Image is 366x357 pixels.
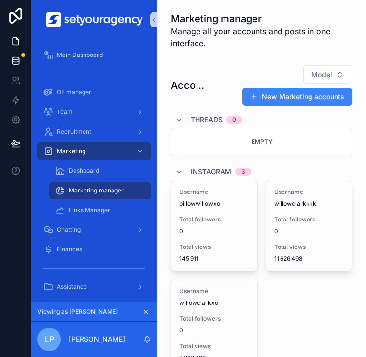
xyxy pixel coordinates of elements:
[179,200,250,208] span: pillowwillowxo
[179,287,250,295] span: Username
[171,180,258,271] a: UsernamepillowwillowxoTotal followers0Total views145 911
[179,342,250,350] span: Total views
[242,88,352,106] button: New Marketing accounts
[31,39,157,302] div: scrollable content
[274,216,344,223] span: Total followers
[311,70,332,80] span: Model
[266,180,353,271] a: UsernamewillowclarkkkkTotal followers0Total views11 626 498
[191,167,231,177] span: Instagram
[171,26,352,49] span: Manage all your accounts and posts in one interface.
[37,278,151,296] a: Assistance
[37,46,151,64] a: Main Dashboard
[179,315,250,323] span: Total followers
[232,116,236,124] div: 0
[37,221,151,239] a: Chatting
[57,108,73,116] span: Team
[57,128,91,136] span: Recruitment
[57,226,81,234] span: Chatting
[274,255,344,263] span: 11 626 498
[274,243,344,251] span: Total views
[171,12,352,26] h1: Marketing manager
[179,216,250,223] span: Total followers
[171,79,209,92] h1: Accounts
[49,201,151,219] a: Links Manager
[37,142,151,160] a: Marketing
[179,255,250,263] span: 145 911
[37,103,151,121] a: Team
[252,138,272,145] span: Empty
[57,88,91,96] span: OF manager
[191,115,223,125] span: Threads
[303,65,352,84] button: Select Button
[179,327,250,334] span: 0
[37,123,151,140] a: Recruitment
[179,227,250,235] span: 0
[57,51,103,59] span: Main Dashboard
[179,243,250,251] span: Total views
[69,187,124,194] span: Marketing manager
[49,162,151,180] a: Dashboard
[179,299,250,307] span: willowclarkxo
[37,83,151,101] a: OF manager
[45,333,54,345] span: LP
[37,308,118,316] span: Viewing as [PERSON_NAME]
[46,12,143,27] img: App logo
[69,334,125,344] p: [PERSON_NAME]
[274,188,344,196] span: Username
[69,206,110,214] span: Links Manager
[274,227,344,235] span: 0
[37,241,151,258] a: Finances
[179,188,250,196] span: Username
[241,168,245,176] div: 3
[274,200,344,208] span: willowclarkkkk
[49,182,151,199] a: Marketing manager
[57,147,85,155] span: Marketing
[57,283,87,291] span: Assistance
[57,246,82,253] span: Finances
[69,167,99,175] span: Dashboard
